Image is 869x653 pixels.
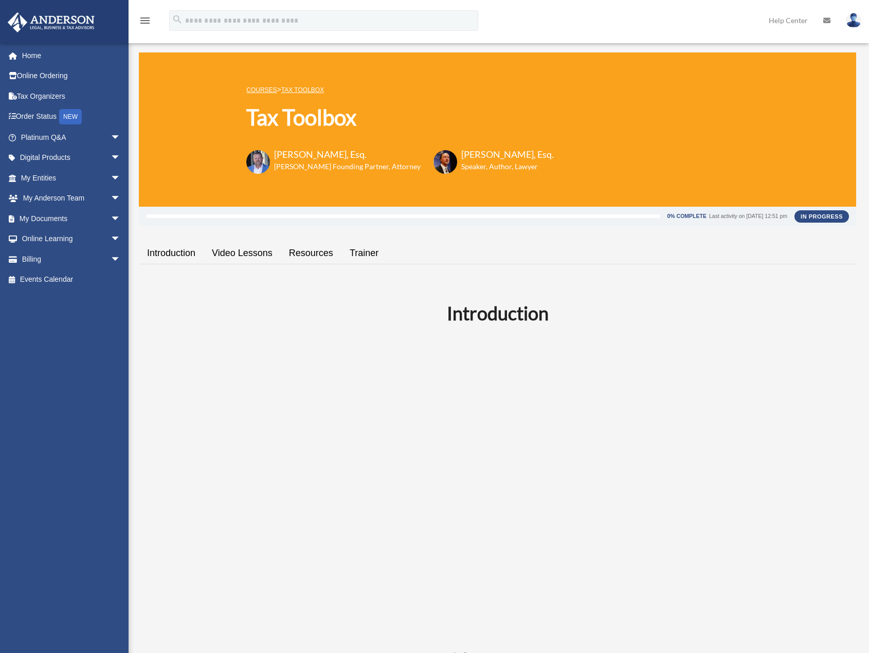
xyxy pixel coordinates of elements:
[274,148,421,161] h3: [PERSON_NAME], Esq.
[204,239,281,268] a: Video Lessons
[7,208,136,229] a: My Documentsarrow_drop_down
[667,213,707,219] div: 0% Complete
[274,161,421,172] h6: [PERSON_NAME] Founding Partner, Attorney
[7,249,136,269] a: Billingarrow_drop_down
[145,300,850,326] h2: Introduction
[7,148,136,168] a: Digital Productsarrow_drop_down
[281,239,341,268] a: Resources
[172,14,183,25] i: search
[461,161,541,172] h6: Speaker, Author, Lawyer
[7,188,136,209] a: My Anderson Teamarrow_drop_down
[7,168,136,188] a: My Entitiesarrow_drop_down
[246,86,277,94] a: COURSES
[111,148,131,169] span: arrow_drop_down
[7,127,136,148] a: Platinum Q&Aarrow_drop_down
[59,109,82,124] div: NEW
[7,66,136,86] a: Online Ordering
[111,208,131,229] span: arrow_drop_down
[7,106,136,128] a: Order StatusNEW
[111,249,131,270] span: arrow_drop_down
[341,239,387,268] a: Trainer
[111,168,131,189] span: arrow_drop_down
[7,269,136,290] a: Events Calendar
[794,210,849,223] div: In Progress
[139,18,151,27] a: menu
[433,150,457,174] img: Scott-Estill-Headshot.png
[846,13,861,28] img: User Pic
[139,239,204,268] a: Introduction
[111,188,131,209] span: arrow_drop_down
[281,86,324,94] a: Tax Toolbox
[709,213,787,219] div: Last activity on [DATE] 12:51 pm
[111,229,131,250] span: arrow_drop_down
[7,86,136,106] a: Tax Organizers
[461,148,554,161] h3: [PERSON_NAME], Esq.
[246,102,554,133] h1: Tax Toolbox
[139,14,151,27] i: menu
[241,345,755,634] iframe: Introduction to the Tax Toolbox
[111,127,131,148] span: arrow_drop_down
[5,12,98,32] img: Anderson Advisors Platinum Portal
[246,150,270,174] img: Toby-circle-head.png
[7,229,136,249] a: Online Learningarrow_drop_down
[7,45,136,66] a: Home
[246,83,554,96] p: >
